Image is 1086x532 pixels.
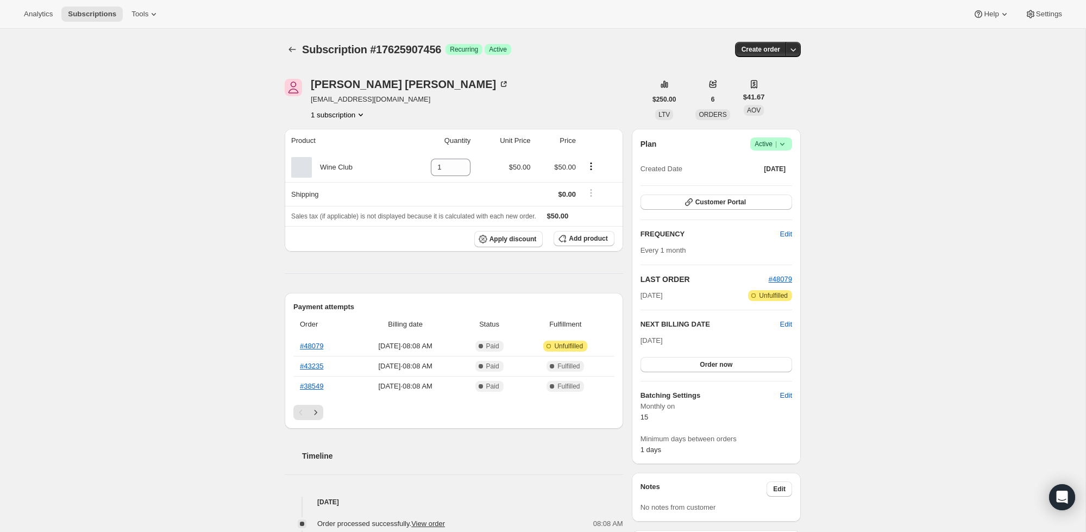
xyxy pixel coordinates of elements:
[355,319,455,330] span: Billing date
[557,362,580,371] span: Fulfilled
[1019,7,1069,22] button: Settings
[641,413,648,421] span: 15
[554,342,583,351] span: Unfulfilled
[17,7,59,22] button: Analytics
[300,382,323,390] a: #38549
[486,342,499,351] span: Paid
[641,357,792,372] button: Order now
[308,405,323,420] button: Next
[775,140,777,148] span: |
[773,485,786,493] span: Edit
[966,7,1016,22] button: Help
[769,275,792,283] a: #48079
[705,92,721,107] button: 6
[547,212,569,220] span: $50.00
[399,129,474,153] th: Quantity
[302,43,441,55] span: Subscription #17625907456
[312,162,353,173] div: Wine Club
[641,319,780,330] h2: NEXT BILLING DATE
[355,381,455,392] span: [DATE] · 08:08 AM
[285,79,302,96] span: Jessica Choi
[747,107,761,114] span: AOV
[311,79,509,90] div: [PERSON_NAME] [PERSON_NAME]
[489,45,507,54] span: Active
[641,195,792,210] button: Customer Portal
[523,319,608,330] span: Fulfillment
[486,362,499,371] span: Paid
[711,95,715,104] span: 6
[774,387,799,404] button: Edit
[489,235,537,243] span: Apply discount
[355,341,455,352] span: [DATE] · 08:08 AM
[641,446,661,454] span: 1 days
[755,139,788,149] span: Active
[131,10,148,18] span: Tools
[302,450,623,461] h2: Timeline
[300,362,323,370] a: #43235
[125,7,166,22] button: Tools
[311,109,366,120] button: Product actions
[641,246,686,254] span: Every 1 month
[769,274,792,285] button: #48079
[569,234,607,243] span: Add product
[509,163,531,171] span: $50.00
[68,10,116,18] span: Subscriptions
[557,382,580,391] span: Fulfilled
[534,129,579,153] th: Price
[411,520,445,528] a: View order
[486,382,499,391] span: Paid
[646,92,682,107] button: $250.00
[293,312,352,336] th: Order
[582,187,600,199] button: Shipping actions
[764,165,786,173] span: [DATE]
[641,481,767,497] h3: Notes
[285,182,399,206] th: Shipping
[641,139,657,149] h2: Plan
[311,94,509,105] span: [EMAIL_ADDRESS][DOMAIN_NAME]
[554,163,576,171] span: $50.00
[558,190,576,198] span: $0.00
[743,92,765,103] span: $41.67
[780,229,792,240] span: Edit
[641,336,663,345] span: [DATE]
[641,274,769,285] h2: LAST ORDER
[658,111,670,118] span: LTV
[450,45,478,54] span: Recurring
[474,129,533,153] th: Unit Price
[291,212,536,220] span: Sales tax (if applicable) is not displayed because it is calculated with each new order.
[984,10,999,18] span: Help
[61,7,123,22] button: Subscriptions
[285,129,399,153] th: Product
[582,160,600,172] button: Product actions
[24,10,53,18] span: Analytics
[735,42,787,57] button: Create order
[462,319,517,330] span: Status
[593,518,623,529] span: 08:08 AM
[641,503,716,511] span: No notes from customer
[293,302,614,312] h2: Payment attempts
[700,360,732,369] span: Order now
[641,229,780,240] h2: FREQUENCY
[695,198,746,206] span: Customer Portal
[780,319,792,330] button: Edit
[641,401,792,412] span: Monthly on
[641,164,682,174] span: Created Date
[641,390,780,401] h6: Batching Settings
[757,161,792,177] button: [DATE]
[767,481,792,497] button: Edit
[554,231,614,246] button: Add product
[759,291,788,300] span: Unfulfilled
[742,45,780,54] span: Create order
[285,42,300,57] button: Subscriptions
[641,290,663,301] span: [DATE]
[699,111,726,118] span: ORDERS
[355,361,455,372] span: [DATE] · 08:08 AM
[1049,484,1075,510] div: Open Intercom Messenger
[652,95,676,104] span: $250.00
[641,434,792,445] span: Minimum days between orders
[293,405,614,420] nav: Pagination
[285,497,623,508] h4: [DATE]
[474,231,543,247] button: Apply discount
